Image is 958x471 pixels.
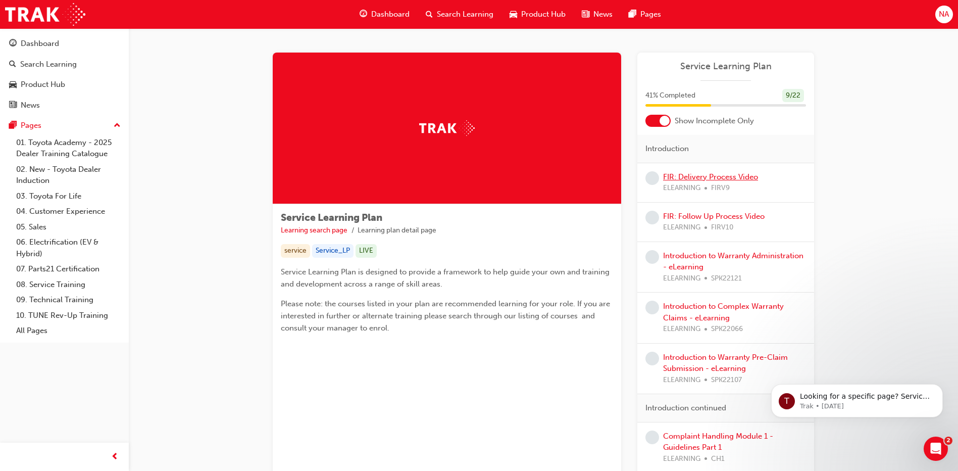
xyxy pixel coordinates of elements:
button: Pages [4,116,125,135]
span: learningRecordVerb_NONE-icon [645,211,659,224]
span: News [593,9,613,20]
span: guage-icon [9,39,17,49]
div: LIVE [356,244,377,258]
span: search-icon [9,60,16,69]
a: 08. Service Training [12,277,125,293]
a: FIR: Follow Up Process Video [663,212,765,221]
div: Dashboard [21,38,59,50]
span: NA [939,9,949,20]
span: Product Hub [521,9,566,20]
div: Search Learning [20,59,77,70]
div: Service_LP [312,244,354,258]
a: 01. Toyota Academy - 2025 Dealer Training Catalogue [12,135,125,162]
button: NA [935,6,953,23]
a: 10. TUNE Rev-Up Training [12,308,125,323]
li: Learning plan detail page [358,225,436,237]
span: Service Learning Plan [281,212,382,223]
span: Looking for a specific page? Service, Service Advisor [44,72,174,90]
a: FIR: Delivery Process Video [663,172,758,181]
span: Search Learning [437,9,493,20]
span: SPK22066 [711,323,743,335]
a: 03. Toyota For Life [12,189,125,204]
span: Introduction [645,143,689,155]
span: ELEARNING [663,374,700,386]
span: Service Learning Plan is designed to provide a framework to help guide your own and training and ... [281,267,612,289]
a: Service Learning Plan [645,61,806,72]
a: car-iconProduct Hub [501,4,574,25]
span: car-icon [510,8,517,21]
span: learningRecordVerb_NONE-icon [645,431,659,444]
span: learningRecordVerb_NONE-icon [645,250,659,264]
a: News [4,96,125,115]
span: news-icon [9,101,17,110]
span: ELEARNING [663,323,700,335]
a: Dashboard [4,34,125,53]
div: Product Hub [21,79,65,90]
span: pages-icon [9,121,17,130]
span: ELEARNING [663,182,700,194]
span: SPK22107 [711,374,742,386]
span: news-icon [582,8,589,21]
span: CH1 [711,453,725,465]
a: All Pages [12,323,125,339]
span: ELEARNING [663,453,700,465]
span: 2 [944,437,952,445]
span: FIRV9 [711,182,730,194]
div: News [21,100,40,111]
img: Trak [419,120,475,136]
span: learningRecordVerb_NONE-icon [645,171,659,185]
span: Dashboard [371,9,410,20]
span: up-icon [114,119,121,132]
a: Introduction to Warranty Administration - eLearning [663,251,803,272]
a: Learning search page [281,226,347,234]
div: service [281,244,310,258]
a: Complaint Handling Module 1 - Guidelines Part 1 [663,432,773,452]
a: 07. Parts21 Certification [12,261,125,277]
a: Product Hub [4,75,125,94]
a: 09. Technical Training [12,292,125,308]
span: guage-icon [360,8,367,21]
div: Profile image for Trak [23,73,39,89]
a: search-iconSearch Learning [418,4,501,25]
p: Message from Trak, sent 1w ago [44,81,174,90]
a: guage-iconDashboard [351,4,418,25]
a: 05. Sales [12,219,125,235]
span: prev-icon [111,451,119,463]
a: 04. Customer Experience [12,204,125,219]
div: 9 / 22 [782,89,804,103]
span: pages-icon [629,8,636,21]
span: search-icon [426,8,433,21]
div: Pages [21,120,41,131]
div: message notification from Trak, 1w ago. Looking for a specific page? Service, Service Advisor [15,64,187,97]
a: pages-iconPages [621,4,669,25]
iframe: Intercom live chat [924,437,948,461]
img: Trak [5,3,85,26]
span: learningRecordVerb_NONE-icon [645,301,659,314]
iframe: Intercom notifications message [756,320,958,434]
a: news-iconNews [574,4,621,25]
span: ELEARNING [663,222,700,233]
a: Search Learning [4,55,125,74]
a: 06. Electrification (EV & Hybrid) [12,234,125,261]
a: Introduction to Complex Warranty Claims - eLearning [663,302,784,322]
span: FIRV10 [711,222,733,233]
span: learningRecordVerb_NONE-icon [645,352,659,365]
span: Introduction continued [645,402,726,414]
span: SPK22121 [711,273,742,285]
button: DashboardSearch LearningProduct HubNews [4,32,125,116]
span: car-icon [9,80,17,89]
a: 02. New - Toyota Dealer Induction [12,162,125,189]
span: Show Incomplete Only [675,115,754,127]
span: Please note: the courses listed in your plan are recommended learning for your role. If you are i... [281,299,612,333]
span: ELEARNING [663,273,700,285]
span: 41 % Completed [645,90,695,102]
a: Introduction to Warranty Pre-Claim Submission - eLearning [663,353,788,373]
span: Pages [640,9,661,20]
